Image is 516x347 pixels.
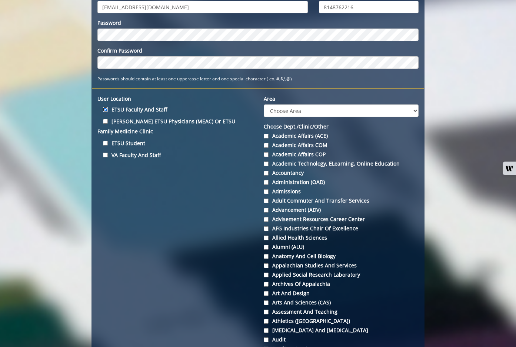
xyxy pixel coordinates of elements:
[264,197,418,204] label: Adult Commuter and Transfer Services
[264,216,418,223] label: Advisement Resources Career Center
[264,95,418,103] label: Area
[264,151,418,158] label: Academic Affairs COP
[97,47,419,54] label: Confirm Password
[264,169,418,177] label: Accountancy
[264,225,418,232] label: AFG Industries Chair of Excellence
[264,327,418,334] label: [MEDICAL_DATA] and [MEDICAL_DATA]
[97,116,252,136] label: [PERSON_NAME] ETSU Physicians (MEAC) or ETSU Family Medicine Clinic
[264,253,418,260] label: Anatomy and Cell Biology
[264,141,418,149] label: Academic Affairs COM
[97,150,252,160] label: VA Faculty and Staff
[264,178,418,186] label: Administration (OAD)
[264,123,418,130] label: Choose Dept./Clinic/Other
[264,188,418,195] label: Admissions
[264,290,418,297] label: Art and Design
[264,262,418,269] label: Appalachian Studies and Services
[97,19,419,27] label: Password
[264,280,418,288] label: Archives of Appalachia
[264,271,418,278] label: Applied Social Research Laboratory
[264,243,418,251] label: Alumni (ALU)
[264,132,418,140] label: Academic Affairs (ACE)
[97,76,292,81] small: Passwords should contain at least one uppercase letter and one special character ( ex. #,$,!,@)
[264,317,418,325] label: Athletics ([GEOGRAPHIC_DATA])
[97,138,252,148] label: ETSU Student
[264,308,418,316] label: Assessment and Teaching
[264,160,418,167] label: Academic Technology, eLearning, Online Education
[97,104,252,114] label: ETSU Faculty and Staff
[264,299,418,306] label: Arts and Sciences (CAS)
[264,336,418,343] label: Audit
[264,234,418,241] label: Allied Health Sciences
[264,206,418,214] label: Advancement (ADV)
[97,95,252,103] label: User location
